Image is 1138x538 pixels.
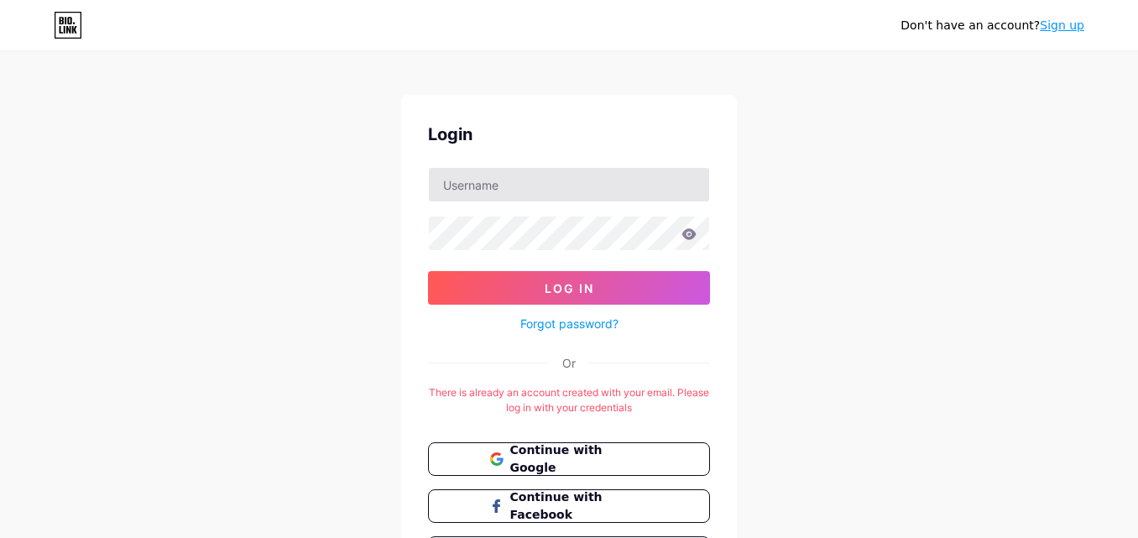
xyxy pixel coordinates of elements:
[1040,18,1084,32] a: Sign up
[510,441,649,477] span: Continue with Google
[520,315,619,332] a: Forgot password?
[428,122,710,147] div: Login
[545,281,594,295] span: Log In
[428,385,710,415] div: There is already an account created with your email. Please log in with your credentials
[428,442,710,476] button: Continue with Google
[428,489,710,523] button: Continue with Facebook
[900,17,1084,34] div: Don't have an account?
[428,271,710,305] button: Log In
[510,488,649,524] span: Continue with Facebook
[429,168,709,201] input: Username
[562,354,576,372] div: Or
